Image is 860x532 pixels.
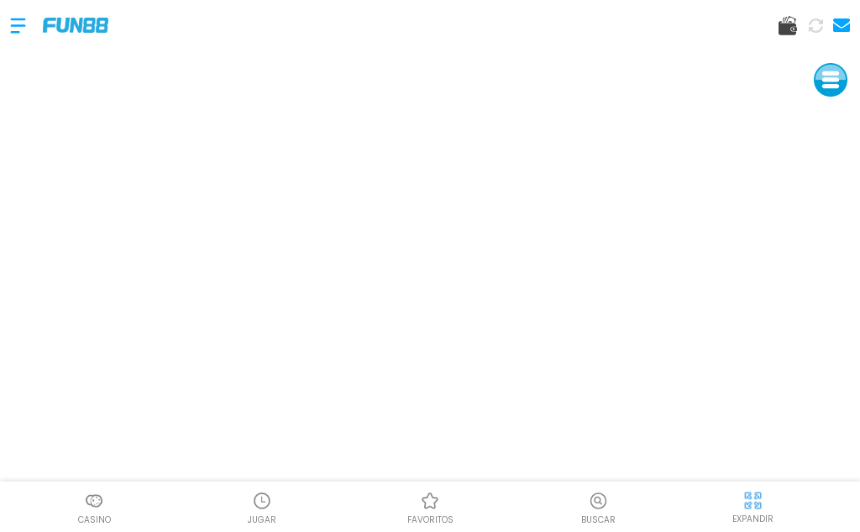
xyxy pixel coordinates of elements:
p: JUGAR [248,514,276,526]
a: Casino JugarCasino JugarJUGAR [178,488,346,526]
img: Casino Favoritos [420,491,440,511]
img: Casino Jugar [252,491,272,511]
a: CasinoCasinoCasino [10,488,178,526]
img: Casino [84,491,104,511]
a: Casino FavoritosCasino Favoritosfavoritos [346,488,514,526]
p: Buscar [581,514,616,526]
img: hide [742,490,763,511]
img: Company Logo [43,18,108,32]
p: favoritos [407,514,454,526]
button: Buscar [514,488,682,526]
p: Casino [78,514,111,526]
p: EXPANDIR [732,513,773,525]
